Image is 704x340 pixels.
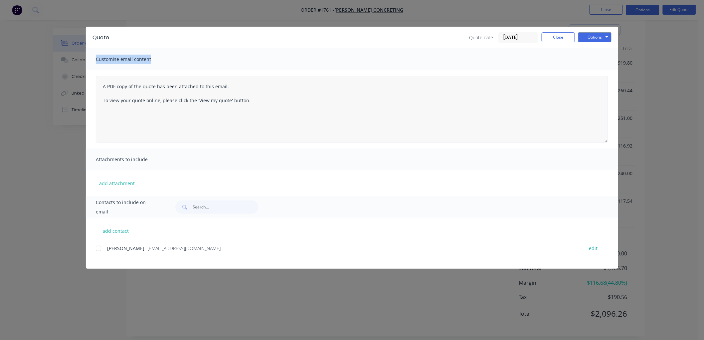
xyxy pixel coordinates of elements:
span: Contacts to include on email [96,198,159,216]
span: - [EMAIL_ADDRESS][DOMAIN_NAME] [144,245,221,251]
span: [PERSON_NAME] [107,245,144,251]
textarea: A PDF copy of the quote has been attached to this email. To view your quote online, please click ... [96,76,608,143]
span: Customise email content [96,55,169,64]
span: Quote date [469,34,493,41]
button: edit [585,244,602,253]
button: Options [578,32,612,42]
span: Attachments to include [96,155,169,164]
div: Quote [92,34,109,42]
button: add contact [96,226,136,236]
input: Search... [193,200,259,214]
button: Close [542,32,575,42]
button: add attachment [96,178,138,188]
